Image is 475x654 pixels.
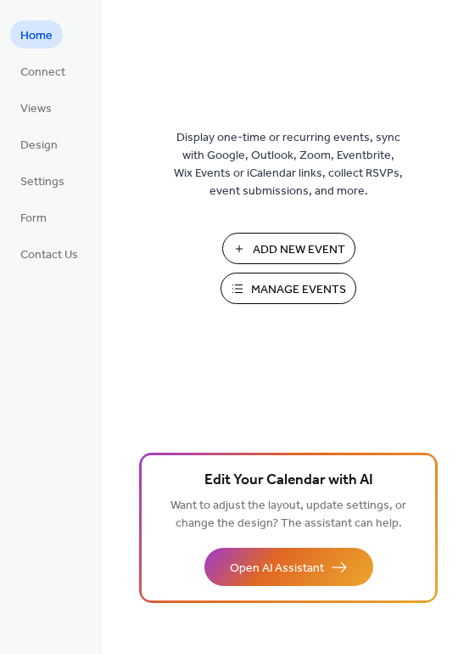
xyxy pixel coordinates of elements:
a: Home [10,20,63,48]
a: Settings [10,166,75,195]
button: Add New Event [222,233,355,264]
a: Design [10,130,68,158]
span: Want to adjust the layout, update settings, or change the design? The assistant can help. [170,494,406,535]
span: Open AI Assistant [230,560,324,578]
span: Settings [20,173,64,191]
span: Connect [20,64,65,82]
span: Edit Your Calendar with AI [204,469,373,493]
a: Connect [10,57,75,85]
span: Form [20,210,47,228]
a: Form [10,203,57,231]
a: Contact Us [10,240,88,268]
button: Manage Events [221,273,356,304]
span: Design [20,137,58,155]
button: Open AI Assistant [204,548,373,586]
span: Contact Us [20,246,78,264]
span: Display one-time or recurring events, sync with Google, Outlook, Zoom, Eventbrite, Wix Events or ... [174,129,403,200]
span: Home [20,27,53,45]
span: Add New Event [253,241,345,259]
a: Views [10,93,62,121]
span: Manage Events [251,281,346,299]
span: Views [20,100,52,118]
